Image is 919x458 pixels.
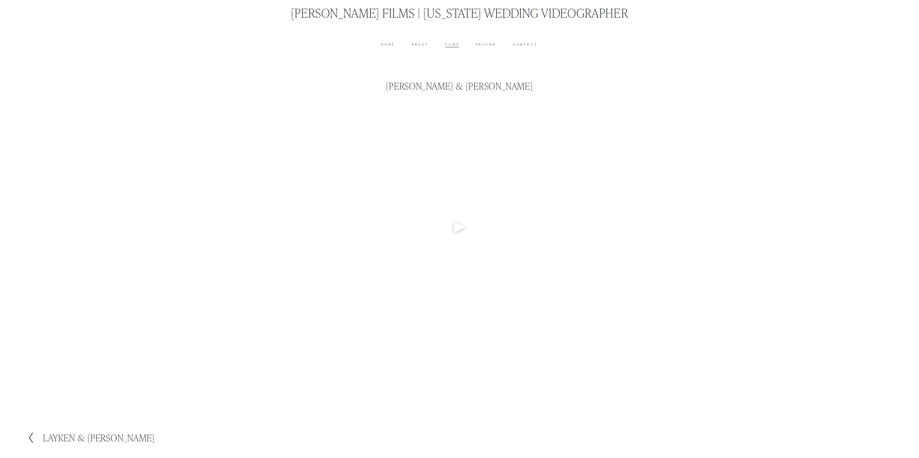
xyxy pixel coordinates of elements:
a: Contact [513,42,538,47]
a: [PERSON_NAME] Films | [US_STATE] Wedding Videographer [291,4,628,21]
a: About [412,42,429,47]
div: Play [451,218,468,236]
h2: Layken & [PERSON_NAME] [43,433,155,442]
a: Home [381,42,395,47]
a: Layken & [PERSON_NAME] [27,432,155,444]
a: Films [445,42,459,47]
h1: [PERSON_NAME] & [PERSON_NAME] [243,81,677,92]
a: Pricing [476,42,497,47]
